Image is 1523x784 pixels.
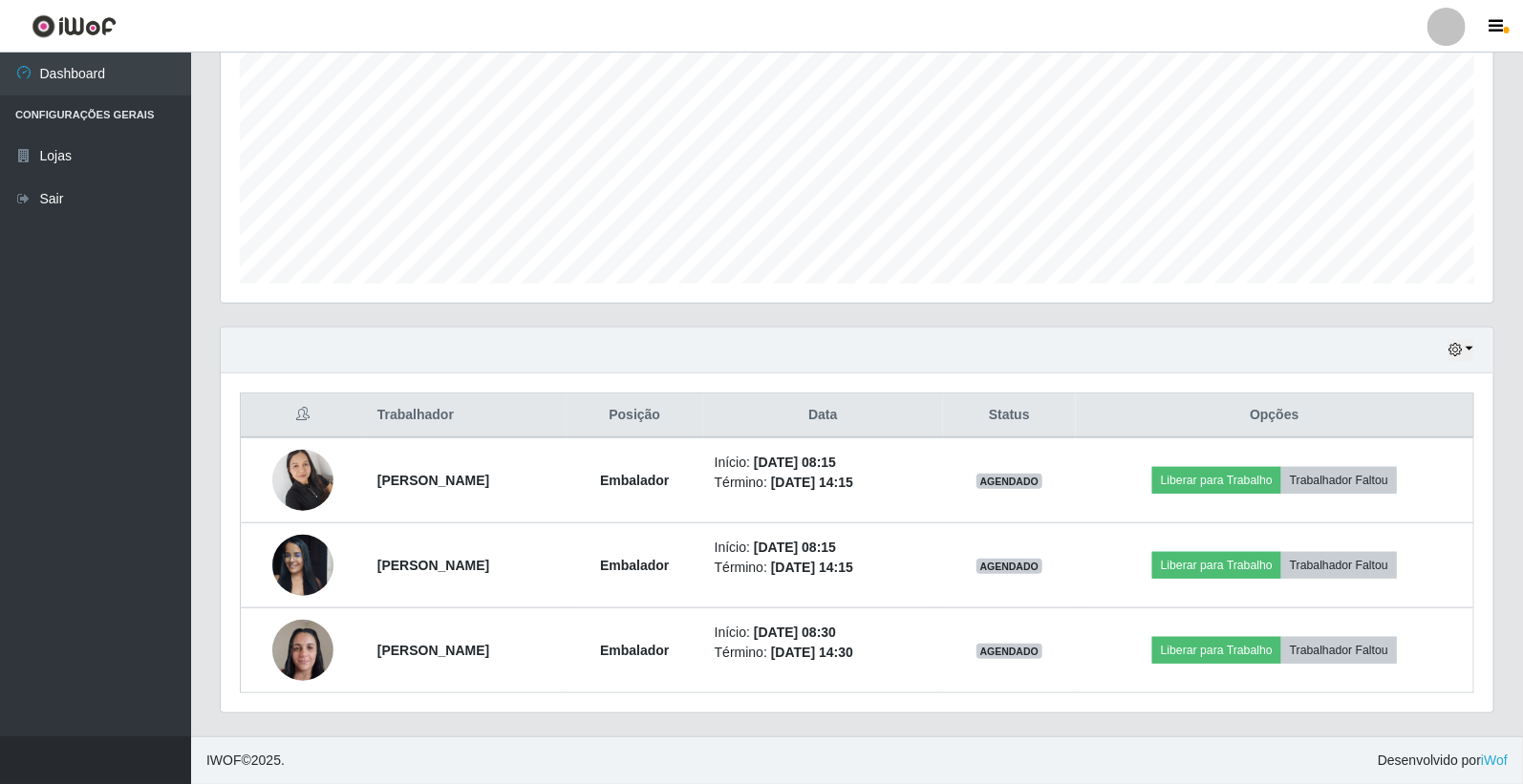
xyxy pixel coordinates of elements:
strong: Embalador [600,473,669,488]
th: Trabalhador [366,393,567,438]
th: Data [703,393,943,438]
strong: Embalador [600,643,669,658]
button: Liberar para Trabalho [1152,637,1281,664]
span: AGENDADO [976,559,1043,574]
span: AGENDADO [976,644,1043,659]
li: Término: [715,558,932,578]
img: 1738436502768.jpeg [272,609,333,690]
time: [DATE] 14:15 [771,560,853,575]
button: Trabalhador Faltou [1281,552,1397,579]
li: Início: [715,538,932,558]
li: Início: [715,453,932,473]
span: IWOF [206,752,242,768]
strong: [PERSON_NAME] [377,643,489,658]
th: Opções [1076,393,1474,438]
time: [DATE] 14:30 [771,645,853,660]
th: Posição [567,393,703,438]
strong: [PERSON_NAME] [377,558,489,573]
button: Liberar para Trabalho [1152,467,1281,494]
button: Trabalhador Faltou [1281,467,1397,494]
button: Trabalhador Faltou [1281,637,1397,664]
img: 1737733011541.jpeg [272,524,333,605]
span: Desenvolvido por [1378,751,1508,771]
li: Início: [715,623,932,643]
img: CoreUI Logo [32,14,117,38]
img: 1722007663957.jpeg [272,439,333,520]
time: [DATE] 08:15 [754,455,836,470]
strong: Embalador [600,558,669,573]
span: AGENDADO [976,474,1043,489]
time: [DATE] 08:15 [754,540,836,555]
strong: [PERSON_NAME] [377,473,489,488]
time: [DATE] 14:15 [771,475,853,490]
button: Liberar para Trabalho [1152,552,1281,579]
a: iWof [1481,752,1508,768]
li: Término: [715,473,932,493]
li: Término: [715,643,932,663]
time: [DATE] 08:30 [754,625,836,640]
th: Status [943,393,1076,438]
span: © 2025 . [206,751,285,771]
